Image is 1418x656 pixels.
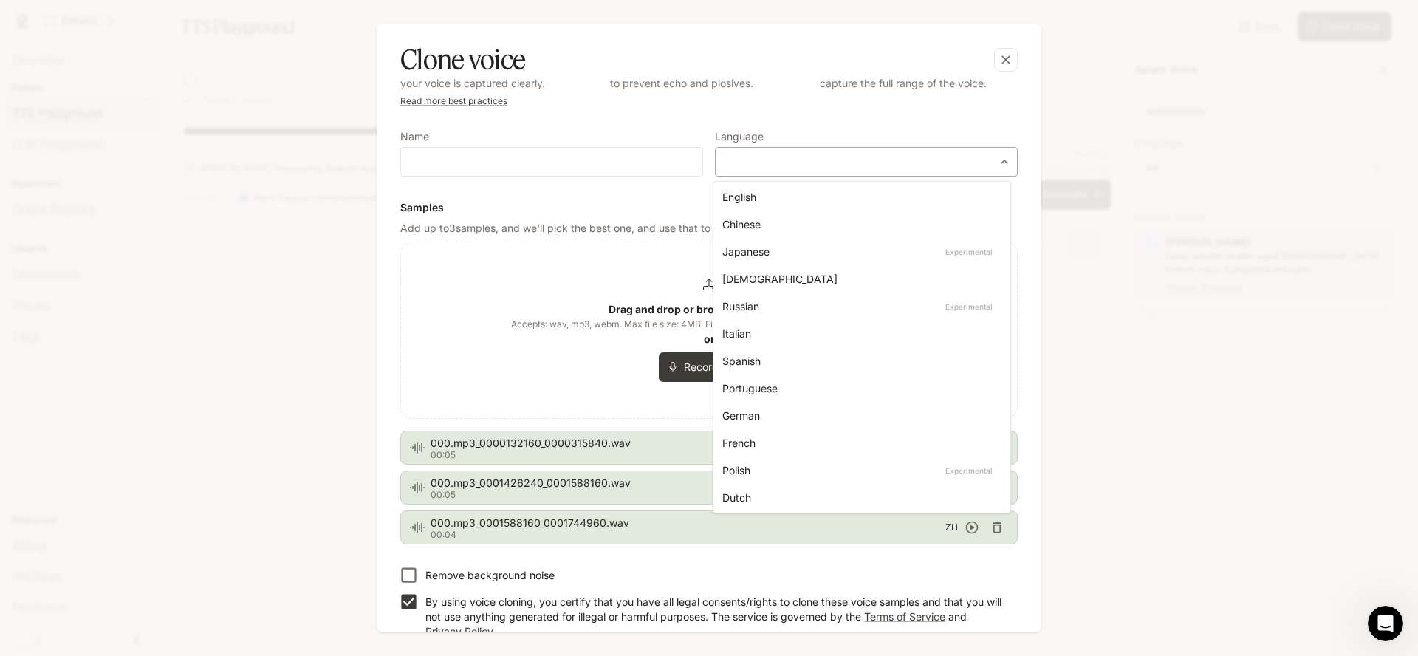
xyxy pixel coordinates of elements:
[942,245,996,259] p: Experimental
[942,464,996,477] p: Experimental
[722,326,996,341] div: Italian
[1368,606,1403,641] iframe: Intercom live chat
[722,435,996,451] div: French
[722,353,996,369] div: Spanish
[722,244,996,259] div: Japanese
[722,380,996,396] div: Portuguese
[722,216,996,232] div: Chinese
[722,462,996,478] div: Polish
[722,189,996,205] div: English
[722,271,996,287] div: [DEMOGRAPHIC_DATA]
[722,298,996,314] div: Russian
[722,408,996,423] div: German
[942,300,996,313] p: Experimental
[722,490,996,505] div: Dutch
